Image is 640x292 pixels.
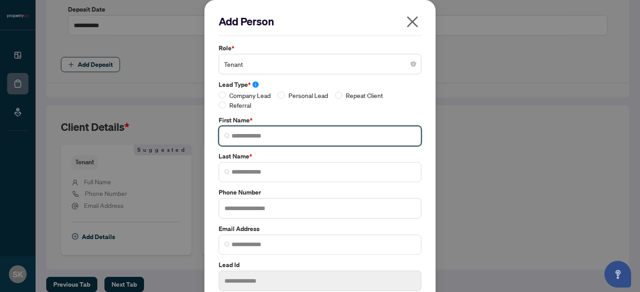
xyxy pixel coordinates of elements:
span: Personal Lead [285,90,332,100]
span: close [405,15,420,29]
label: Last Name [219,151,421,161]
span: Repeat Client [342,90,387,100]
label: Email Address [219,224,421,234]
span: Referral [226,100,255,110]
h2: Add Person [219,14,421,28]
img: search_icon [224,242,230,247]
img: search_icon [224,169,230,174]
span: Company Lead [226,90,274,100]
span: close-circle [411,61,416,67]
button: Open asap [604,261,631,288]
span: info-circle [252,81,259,88]
label: Lead Id [219,260,421,270]
span: Tenant [224,56,416,73]
label: Phone Number [219,187,421,197]
label: Lead Type [219,80,421,89]
label: First Name [219,115,421,125]
label: Role [219,43,421,53]
img: search_icon [224,133,230,138]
